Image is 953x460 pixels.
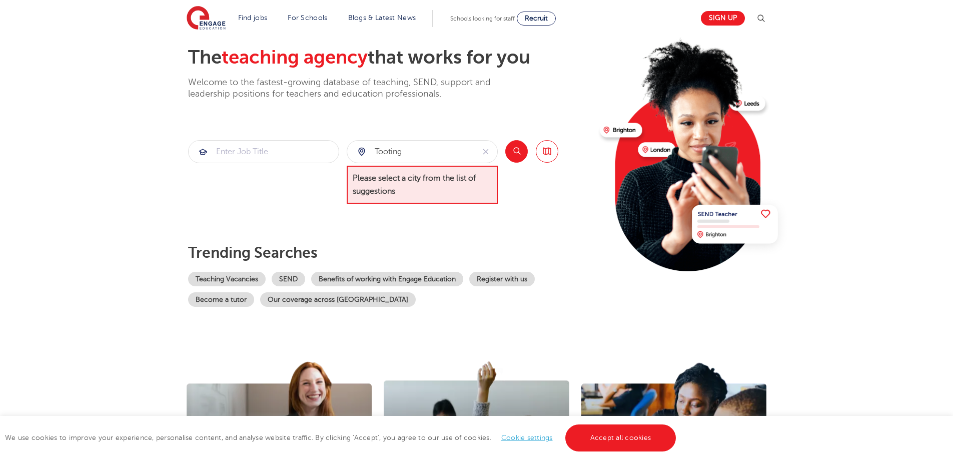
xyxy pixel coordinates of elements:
a: Find jobs [238,14,268,22]
p: Welcome to the fastest-growing database of teaching, SEND, support and leadership positions for t... [188,77,518,100]
a: Cookie settings [501,434,553,441]
p: Trending searches [188,244,592,262]
a: Teaching Vacancies [188,272,266,286]
button: Clear [474,141,497,163]
div: Submit [188,140,339,163]
h2: The that works for you [188,46,592,69]
a: Sign up [701,11,745,26]
input: Submit [347,141,474,163]
a: Blogs & Latest News [348,14,416,22]
input: Submit [189,141,339,163]
a: Recruit [517,12,556,26]
span: Schools looking for staff [450,15,515,22]
a: SEND [272,272,305,286]
img: Engage Education [187,6,226,31]
a: Accept all cookies [565,424,676,451]
a: Benefits of working with Engage Education [311,272,463,286]
span: teaching agency [222,47,368,68]
div: Submit [347,140,498,163]
a: Become a tutor [188,292,254,307]
span: Recruit [525,15,548,22]
a: For Schools [288,14,327,22]
span: Please select a city from the list of suggestions [347,166,498,204]
button: Search [505,140,528,163]
a: Our coverage across [GEOGRAPHIC_DATA] [260,292,416,307]
span: We use cookies to improve your experience, personalise content, and analyse website traffic. By c... [5,434,678,441]
a: Register with us [469,272,535,286]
